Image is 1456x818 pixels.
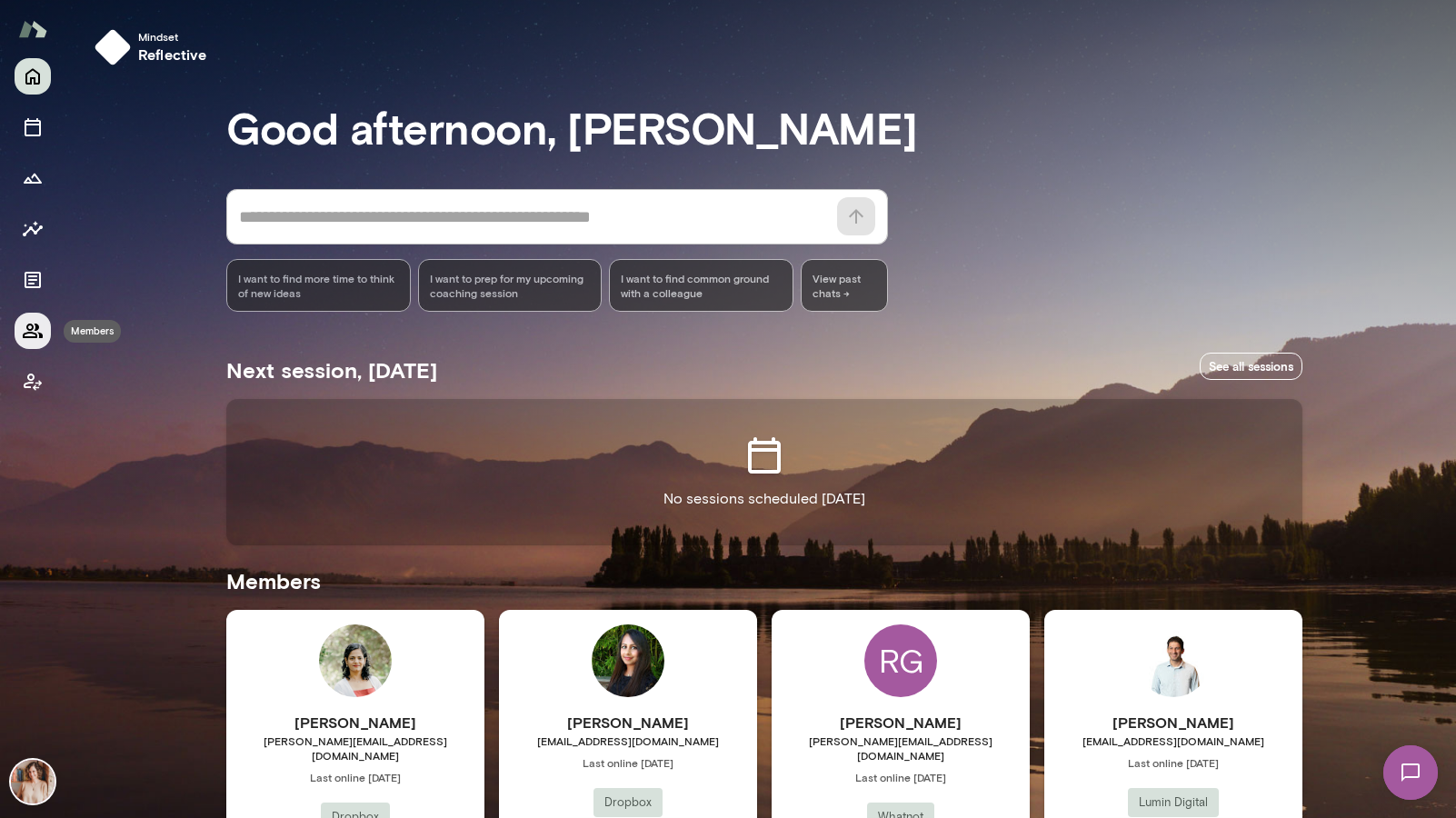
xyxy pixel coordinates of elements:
[1044,712,1302,733] h6: [PERSON_NAME]
[226,733,484,763] span: [PERSON_NAME][EMAIL_ADDRESS][DOMAIN_NAME]
[319,624,392,697] img: Geetika Singh
[15,160,51,196] button: Growth Plan
[1128,793,1219,812] span: Lumin Digital
[95,29,131,65] img: mindset
[621,271,782,300] span: I want to find common ground with a colleague
[499,733,757,748] span: [EMAIL_ADDRESS][DOMAIN_NAME]
[226,712,484,733] h6: [PERSON_NAME]
[64,320,121,343] div: Members
[1044,755,1302,770] span: Last online [DATE]
[663,488,865,510] p: No sessions scheduled [DATE]
[15,109,51,145] button: Sessions
[772,770,1030,784] span: Last online [DATE]
[15,313,51,349] button: Members
[418,259,603,312] div: I want to prep for my upcoming coaching session
[226,770,484,784] span: Last online [DATE]
[1044,733,1302,748] span: [EMAIL_ADDRESS][DOMAIN_NAME]
[226,102,1302,153] h3: Good afternoon, [PERSON_NAME]
[226,566,1302,595] h5: Members
[15,262,51,298] button: Documents
[15,58,51,95] button: Home
[138,29,207,44] span: Mindset
[1137,624,1210,697] img: Payam Nael
[226,259,411,312] div: I want to find more time to think of new ideas
[138,44,207,65] h6: reflective
[1200,353,1302,381] a: See all sessions
[499,755,757,770] span: Last online [DATE]
[592,624,664,697] img: Harsha Aravindakshan
[609,259,793,312] div: I want to find common ground with a colleague
[15,211,51,247] button: Insights
[801,259,888,312] span: View past chats ->
[238,271,399,300] span: I want to find more time to think of new ideas
[593,793,663,812] span: Dropbox
[772,712,1030,733] h6: [PERSON_NAME]
[18,12,47,46] img: Mento
[87,22,222,73] button: Mindsetreflective
[430,271,591,300] span: I want to prep for my upcoming coaching session
[15,364,51,400] button: Client app
[499,712,757,733] h6: [PERSON_NAME]
[226,355,437,384] h5: Next session, [DATE]
[11,760,55,803] img: Nancy Alsip
[772,733,1030,763] span: [PERSON_NAME][EMAIL_ADDRESS][DOMAIN_NAME]
[864,624,937,697] div: RG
